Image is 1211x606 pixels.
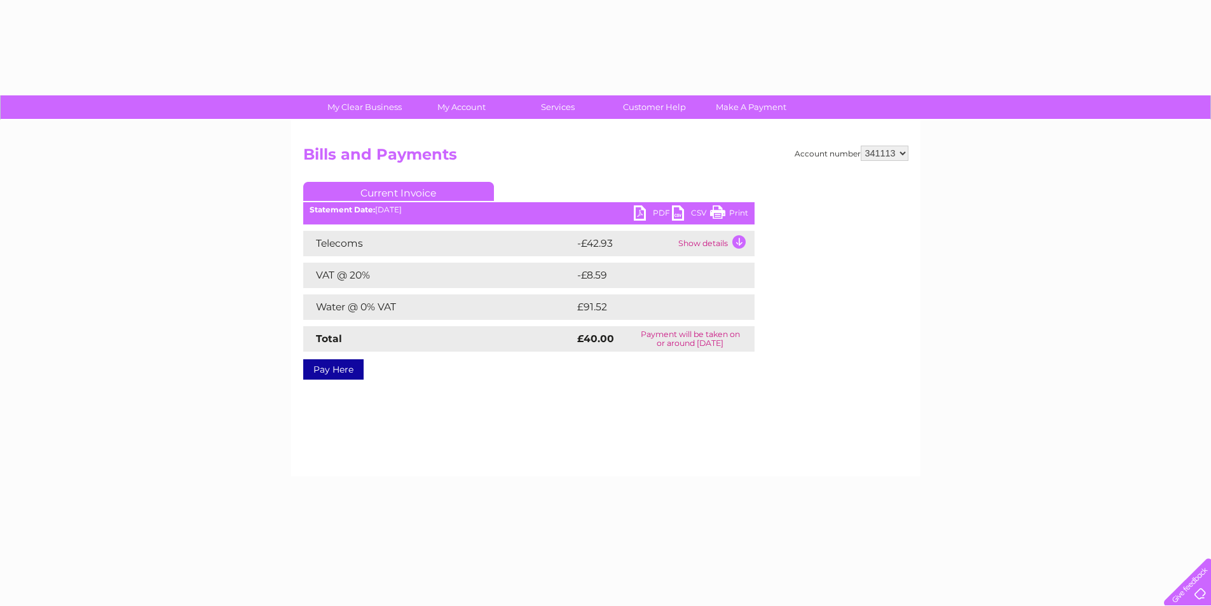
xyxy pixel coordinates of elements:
strong: Total [316,333,342,345]
div: [DATE] [303,205,755,214]
a: My Account [409,95,514,119]
td: VAT @ 20% [303,263,574,288]
div: Account number [795,146,908,161]
a: CSV [672,205,710,224]
strong: £40.00 [577,333,614,345]
a: My Clear Business [312,95,417,119]
td: Telecoms [303,231,574,256]
a: Customer Help [602,95,707,119]
td: Show details [675,231,755,256]
a: PDF [634,205,672,224]
td: £91.52 [574,294,728,320]
a: Make A Payment [699,95,804,119]
a: Pay Here [303,359,364,380]
td: Water @ 0% VAT [303,294,574,320]
td: -£8.59 [574,263,728,288]
a: Services [505,95,610,119]
b: Statement Date: [310,205,375,214]
td: Payment will be taken on or around [DATE] [626,326,754,352]
a: Current Invoice [303,182,494,201]
h2: Bills and Payments [303,146,908,170]
td: -£42.93 [574,231,675,256]
a: Print [710,205,748,224]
